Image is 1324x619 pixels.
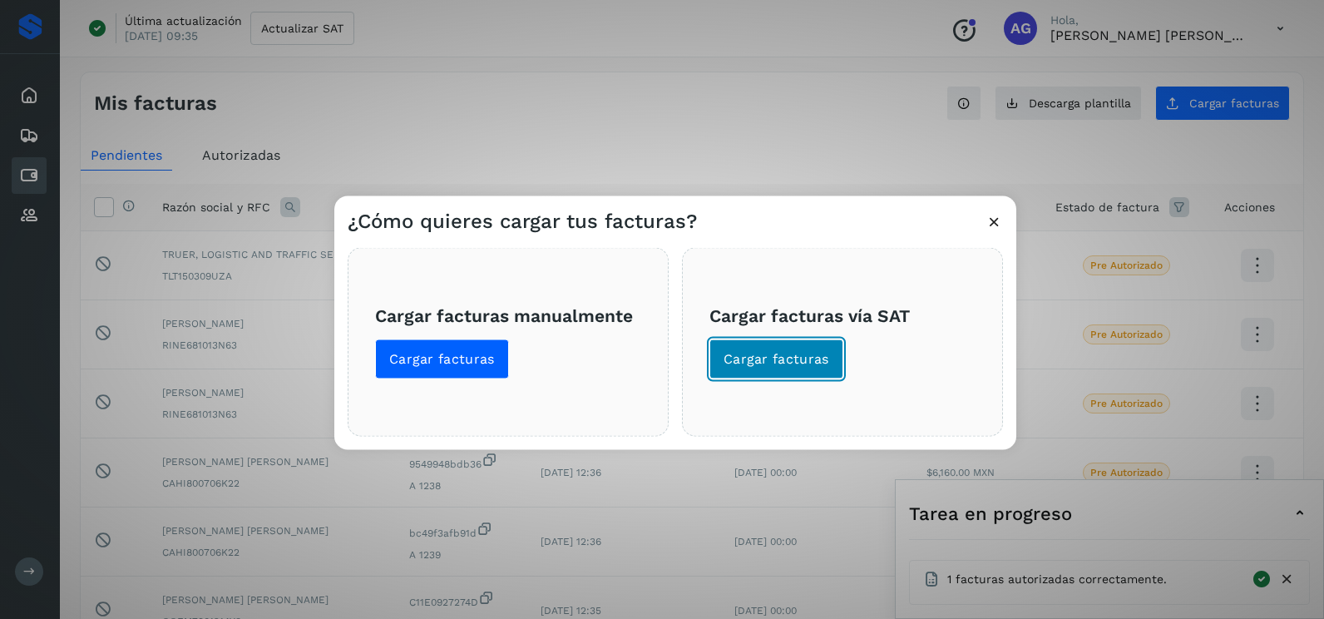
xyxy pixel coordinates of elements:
h3: ¿Cómo quieres cargar tus facturas? [348,210,697,234]
span: Cargar facturas [389,350,495,369]
button: Cargar facturas [709,339,843,379]
span: Cargar facturas [724,350,829,369]
button: Cargar facturas [375,339,509,379]
h3: Cargar facturas manualmente [375,305,641,325]
h3: Cargar facturas vía SAT [709,305,976,325]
